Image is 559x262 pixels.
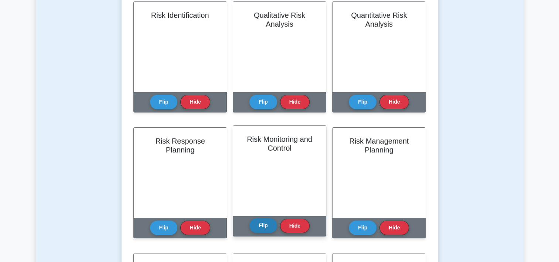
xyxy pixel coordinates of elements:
button: Flip [150,221,178,235]
button: Flip [150,95,178,109]
h2: Risk Management Planning [341,137,416,154]
h2: Risk Monitoring and Control [242,135,317,152]
h2: Risk Response Planning [143,137,218,154]
button: Flip [349,95,376,109]
h2: Qualitative Risk Analysis [242,11,317,28]
button: Hide [180,95,210,109]
button: Hide [379,221,409,235]
button: Hide [180,221,210,235]
button: Flip [249,95,277,109]
button: Hide [280,95,310,109]
h2: Risk Identification [143,11,218,20]
button: Flip [349,221,376,235]
button: Hide [280,219,310,233]
button: Flip [249,218,277,233]
h2: Quantitative Risk Analysis [341,11,416,28]
button: Hide [379,95,409,109]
